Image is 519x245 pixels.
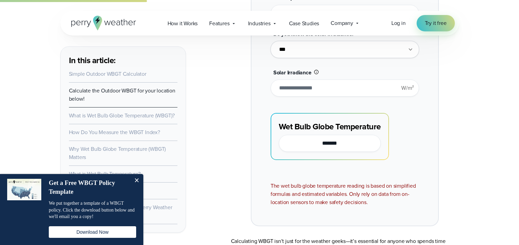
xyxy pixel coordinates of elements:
[69,170,141,178] a: What is Wet Bulb Temperature?
[271,182,419,206] div: The wet bulb globe temperature reading is based on simplified formulas and estimated variables. O...
[69,112,175,119] a: What is Wet Bulb Globe Temperature (WBGT)?
[130,174,143,188] button: Close
[273,69,312,76] span: Solar Irradiance
[69,87,175,103] a: Calculate the Outdoor WBGT for your location below!
[391,19,406,27] a: Log in
[417,15,455,31] a: Try it free
[209,19,229,28] span: Features
[7,179,41,200] img: dialog featured image
[69,128,160,136] a: How Do You Measure the WBGT Index?
[69,70,146,78] a: Simple Outdoor WBGT Calculator
[69,55,177,66] h3: In this article:
[162,16,204,30] a: How it Works
[49,226,136,238] button: Download Now
[425,19,447,27] span: Try it free
[49,179,129,196] h4: Get a Free WBGT Policy Template
[248,19,271,28] span: Industries
[168,19,198,28] span: How it Works
[289,19,319,28] span: Case Studies
[331,19,353,27] span: Company
[283,16,325,30] a: Case Studies
[49,200,136,220] p: We put together a template of a WBGT policy. Click the download button below and we'll email you ...
[69,145,166,161] a: Why Wet Bulb Globe Temperature (WBGT) Matters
